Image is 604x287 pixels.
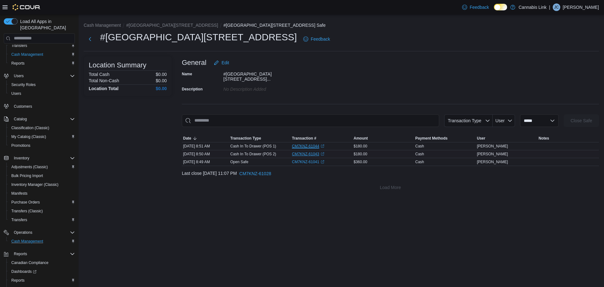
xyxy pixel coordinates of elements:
[6,132,77,141] button: My Catalog (Classic)
[14,117,27,122] span: Catalog
[239,170,271,177] span: CM7KNZ-61028
[221,60,229,66] span: Edit
[476,135,537,142] button: User
[182,167,599,180] div: Last close [DATE] 11:07 PM
[6,50,77,59] button: Cash Management
[415,159,424,164] div: Cash
[6,89,77,98] button: Users
[223,69,308,82] div: #[GEOGRAPHIC_DATA][STREET_ADDRESS]...
[182,150,229,158] div: [DATE] 8:50 AM
[6,41,77,50] button: Transfers
[539,136,549,141] span: Notes
[415,136,448,141] span: Payment Methods
[84,33,96,45] button: Next
[6,207,77,215] button: Transfers (Classic)
[11,191,27,196] span: Manifests
[11,115,75,123] span: Catalog
[11,154,75,162] span: Inventory
[89,78,119,83] h6: Total Non-Cash
[11,239,43,244] span: Cash Management
[89,61,146,69] h3: Location Summary
[14,73,24,78] span: Users
[9,81,38,89] a: Security Roles
[11,134,46,139] span: My Catalog (Classic)
[321,152,324,156] svg: External link
[182,87,203,92] label: Description
[13,4,41,10] img: Cova
[14,230,32,235] span: Operations
[84,23,121,28] button: Cash Management
[9,142,75,149] span: Promotions
[518,3,546,11] p: Cannabis Link
[126,23,218,28] button: #[GEOGRAPHIC_DATA][STREET_ADDRESS]
[11,82,36,87] span: Security Roles
[9,198,75,206] span: Purchase Orders
[11,102,75,110] span: Customers
[6,258,77,267] button: Canadian Compliance
[11,115,29,123] button: Catalog
[6,180,77,189] button: Inventory Manager (Classic)
[292,159,324,164] a: CM7KNZ-61041External link
[182,135,229,142] button: Date
[9,172,75,180] span: Bulk Pricing Import
[9,238,75,245] span: Cash Management
[11,43,27,48] span: Transfers
[11,154,32,162] button: Inventory
[183,136,191,141] span: Date
[6,237,77,246] button: Cash Management
[291,135,352,142] button: Transaction #
[11,91,21,96] span: Users
[549,3,550,11] p: |
[460,1,491,14] a: Feedback
[11,103,35,110] a: Customers
[9,133,75,141] span: My Catalog (Classic)
[11,278,25,283] span: Reports
[444,114,493,127] button: Transaction Type
[14,104,32,109] span: Customers
[9,133,49,141] a: My Catalog (Classic)
[237,167,274,180] button: CM7KNZ-61028
[11,260,48,265] span: Canadian Compliance
[9,268,75,275] span: Dashboards
[11,52,43,57] span: Cash Management
[6,198,77,207] button: Purchase Orders
[6,215,77,224] button: Transfers
[223,84,308,92] div: No Description added
[553,3,560,11] div: Jenna Coles
[1,228,77,237] button: Operations
[11,229,35,236] button: Operations
[230,136,261,141] span: Transaction Type
[477,159,508,164] span: [PERSON_NAME]
[9,90,24,97] a: Users
[292,152,324,157] a: CM7KNZ-61043External link
[9,277,27,284] a: Reports
[9,172,46,180] a: Bulk Pricing Import
[477,152,508,157] span: [PERSON_NAME]
[182,181,599,194] button: Load More
[9,259,51,267] a: Canadian Compliance
[554,3,559,11] span: JC
[9,60,75,67] span: Reports
[11,72,75,80] span: Users
[11,72,26,80] button: Users
[100,31,297,43] h1: #[GEOGRAPHIC_DATA][STREET_ADDRESS]
[156,72,167,77] p: $0.00
[11,61,25,66] span: Reports
[182,158,229,166] div: [DATE] 8:49 AM
[11,209,43,214] span: Transfers (Classic)
[156,86,167,91] h4: $0.00
[89,86,119,91] h4: Location Total
[563,3,599,11] p: [PERSON_NAME]
[230,159,248,164] p: Open Safe
[448,118,481,123] span: Transaction Type
[9,181,75,188] span: Inventory Manager (Classic)
[494,4,507,10] input: Dark Mode
[11,250,75,258] span: Reports
[9,42,75,49] span: Transfers
[9,259,75,267] span: Canadian Compliance
[9,124,52,132] a: Classification (Classic)
[9,216,30,224] a: Transfers
[9,216,75,224] span: Transfers
[1,102,77,111] button: Customers
[230,152,276,157] p: Cash In To Drawer (POS 2)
